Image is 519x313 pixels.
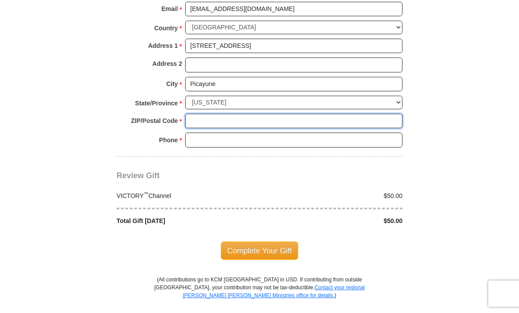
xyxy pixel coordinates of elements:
strong: ZIP/Postal Code [131,115,178,127]
div: Total Gift [DATE] [112,216,260,226]
strong: Address 1 [148,40,178,52]
a: Contact your regional [PERSON_NAME] [PERSON_NAME] Ministries office for details. [183,284,365,299]
span: Review Gift [117,171,160,180]
div: $50.00 [259,191,407,201]
strong: Address 2 [152,58,182,70]
strong: Email [161,3,178,15]
div: VICTORY Channel [112,191,260,201]
sup: ™ [144,191,149,196]
strong: Phone [159,134,178,146]
span: Complete Your Gift [221,241,299,260]
div: $50.00 [259,216,407,226]
strong: Country [154,22,178,34]
strong: State/Province [135,97,178,109]
strong: City [166,78,178,90]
